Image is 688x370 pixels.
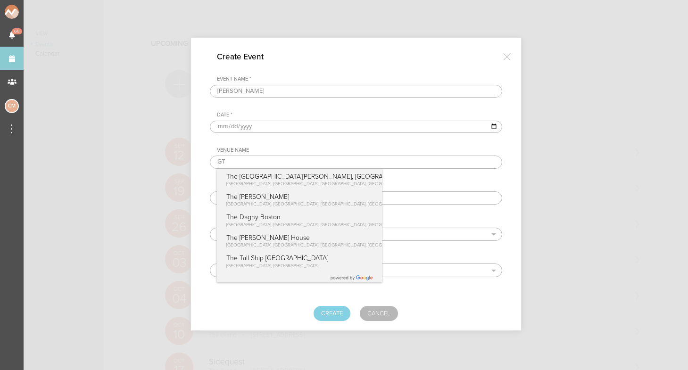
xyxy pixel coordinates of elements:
div: Event Name * [217,76,502,82]
div: Charlie McGinley [5,99,19,113]
span: [GEOGRAPHIC_DATA], [GEOGRAPHIC_DATA], [GEOGRAPHIC_DATA], [GEOGRAPHIC_DATA] [226,201,413,207]
div: Venue Name [217,147,502,154]
span: [GEOGRAPHIC_DATA], [GEOGRAPHIC_DATA], [GEOGRAPHIC_DATA], [GEOGRAPHIC_DATA] [226,181,413,187]
span: [GEOGRAPHIC_DATA], [GEOGRAPHIC_DATA] [226,263,318,269]
h4: Create Event [217,52,278,62]
p: The [GEOGRAPHIC_DATA][PERSON_NAME], [GEOGRAPHIC_DATA] [226,173,418,181]
span: [GEOGRAPHIC_DATA], [GEOGRAPHIC_DATA], [GEOGRAPHIC_DATA], [GEOGRAPHIC_DATA] [226,222,413,228]
button: Create [314,306,350,321]
img: NOMAD [5,5,58,19]
p: The Dagny Boston [226,213,413,221]
p: The Tall Ship [GEOGRAPHIC_DATA] [226,254,328,262]
a: Cancel [360,306,398,321]
p: The [PERSON_NAME] House [226,234,413,242]
span: [GEOGRAPHIC_DATA], [GEOGRAPHIC_DATA], [GEOGRAPHIC_DATA], [GEOGRAPHIC_DATA] [226,242,413,248]
div: Date * [217,112,502,118]
p: The [PERSON_NAME] [226,193,413,201]
span: 60 [12,28,22,34]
